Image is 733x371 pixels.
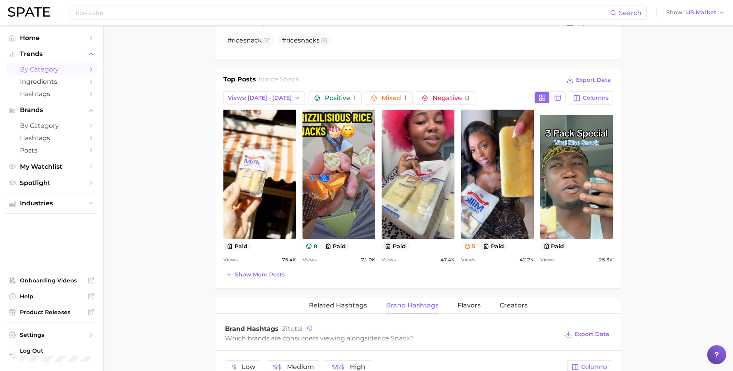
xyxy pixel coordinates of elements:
[6,329,97,341] a: Settings
[282,325,288,332] span: 21
[267,75,299,83] span: rice snack
[20,147,83,154] span: Posts
[20,293,83,300] span: Help
[461,255,475,265] span: Views
[569,91,613,105] button: Columns
[20,179,83,187] span: Spotlight
[282,325,303,332] span: total
[6,88,97,100] a: Hashtags
[480,242,507,250] button: paid
[382,255,396,265] span: Views
[6,32,97,44] a: Home
[20,277,83,284] span: Onboarding Videos
[382,242,409,250] button: paid
[223,255,238,265] span: Views
[378,334,410,342] span: rice snack
[286,37,298,44] span: rice
[20,134,83,142] span: Hashtags
[20,200,83,207] span: Industries
[20,106,83,114] span: Brands
[6,120,97,132] a: by Category
[282,255,296,265] span: 75.4k
[564,75,613,86] button: Export Data
[20,90,83,98] span: Hashtags
[563,329,611,340] button: Export Data
[686,10,716,15] span: US Market
[6,290,97,302] a: Help
[6,197,97,209] button: Industries
[500,302,527,309] span: Creators
[223,75,256,87] h1: Top Posts
[540,255,555,265] span: Views
[6,132,97,144] a: Hashtags
[325,95,356,101] span: Positive
[287,364,314,370] span: Medium
[281,18,316,26] span: rice snack
[6,345,97,365] a: Log out. Currently logged in with e-mail alyssa@spate.nyc.
[20,34,83,42] span: Home
[382,95,407,101] span: Mixed
[6,104,97,116] button: Brands
[20,66,83,73] span: by Category
[599,255,613,265] span: 25.3k
[242,364,255,370] span: Low
[461,242,479,250] button: 5
[353,94,356,102] span: 1
[6,48,97,60] button: Trends
[6,274,97,286] a: Onboarding Videos
[75,6,610,19] input: Search here for a brand, industry, or ingredient
[350,364,365,370] span: High
[619,9,642,17] span: Search
[322,242,349,250] button: paid
[386,302,438,309] span: Brand Hashtags
[361,255,375,265] span: 71.0k
[465,94,469,102] span: 0
[232,37,243,44] span: rice
[520,255,534,265] span: 42.7k
[228,95,292,101] span: Views: [DATE] - [DATE]
[6,75,97,88] a: Ingredients
[664,8,727,18] button: ShowUS Market
[258,75,299,87] h2: for
[282,37,320,44] span: # s
[432,95,469,101] span: Negative
[235,271,285,278] span: Show more posts
[540,242,568,250] button: paid
[440,255,455,265] span: 47.4k
[264,37,270,44] button: Flag as miscategorized or irrelevant
[223,91,305,105] button: Views: [DATE] - [DATE]
[20,122,83,129] span: by Category
[243,37,262,44] span: snack
[223,269,287,280] button: Show more posts
[6,306,97,318] a: Product Releases
[20,78,83,85] span: Ingredients
[574,331,609,338] span: Export Data
[404,94,407,102] span: 1
[309,302,367,309] span: Related Hashtags
[6,160,97,173] a: My Watchlist
[225,333,559,344] div: Which brands are consumers viewing alongside ?
[458,302,481,309] span: Flavors
[20,163,83,170] span: My Watchlist
[8,7,50,17] img: SPATE
[6,63,97,75] a: by Category
[6,144,97,157] a: Posts
[6,177,97,189] a: Spotlight
[321,37,328,44] button: Flag as miscategorized or irrelevant
[20,331,83,338] span: Settings
[583,95,609,101] span: Columns
[227,37,262,44] span: #
[303,255,317,265] span: Views
[581,363,607,370] span: Columns
[576,77,611,83] span: Export Data
[225,325,279,332] span: Brand Hashtags
[666,10,684,15] span: Show
[20,50,83,58] span: Trends
[303,242,320,250] button: 8
[20,309,83,316] span: Product Releases
[223,242,251,250] button: paid
[298,37,316,44] span: snack
[20,347,91,354] span: Log Out
[356,18,395,26] span: high to low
